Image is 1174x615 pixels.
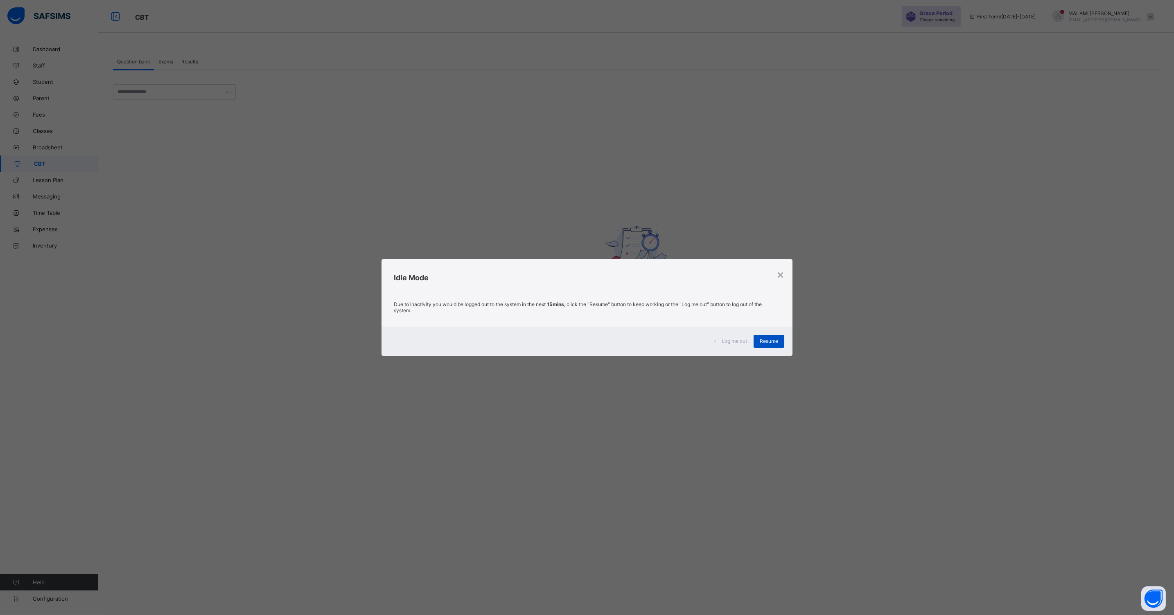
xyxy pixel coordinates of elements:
p: Due to inactivity you would be logged out to the system in the next , click the "Resume" button t... [394,301,780,313]
strong: 15mins [547,301,564,307]
span: Log me out [722,338,747,344]
div: × [777,267,784,281]
button: Open asap [1141,586,1166,611]
h2: Idle Mode [394,273,780,282]
span: Resume [760,338,778,344]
